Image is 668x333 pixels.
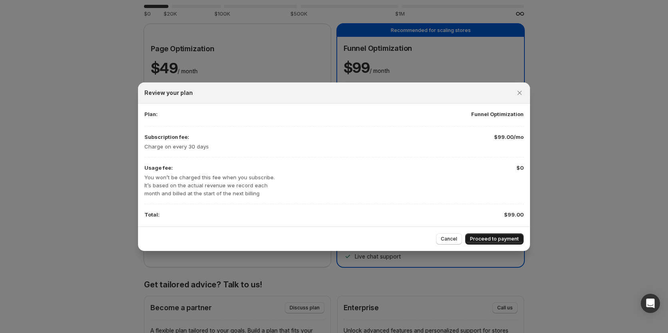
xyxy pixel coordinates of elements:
[436,233,462,245] button: Cancel
[144,142,209,150] p: Charge on every 30 days
[504,211,524,219] p: $99.00
[494,133,524,141] p: $99.00/mo
[144,110,158,118] p: Plan:
[144,133,209,141] p: Subscription fee:
[516,164,524,172] p: $0
[470,236,519,242] span: Proceed to payment
[514,87,525,98] button: Close
[441,236,457,242] span: Cancel
[144,173,276,197] p: You won’t be charged this fee when you subscribe. It’s based on the actual revenue we record each...
[471,110,524,118] p: Funnel Optimization
[144,164,276,172] p: Usage fee:
[144,211,160,219] p: Total:
[641,294,660,313] div: Open Intercom Messenger
[144,89,193,97] h2: Review your plan
[465,233,524,245] button: Proceed to payment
